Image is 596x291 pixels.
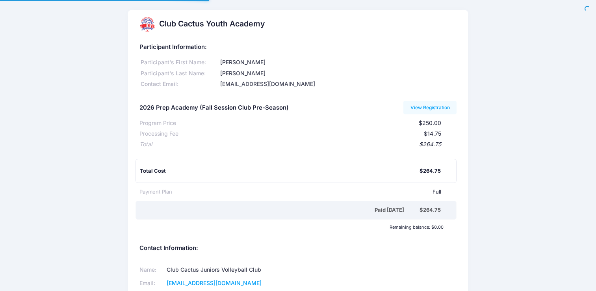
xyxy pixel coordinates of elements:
[139,119,176,127] div: Program Price
[152,140,441,149] div: $264.75
[403,101,457,114] a: View Registration
[167,280,262,286] a: [EMAIL_ADDRESS][DOMAIN_NAME]
[178,130,441,138] div: $14.75
[219,80,456,88] div: [EMAIL_ADDRESS][DOMAIN_NAME]
[139,130,178,138] div: Processing Fee
[139,44,457,51] h5: Participant Information:
[139,80,219,88] div: Contact Email:
[419,119,441,126] span: $250.00
[139,263,164,277] td: Name:
[172,188,441,196] div: Full
[139,69,219,78] div: Participant's Last Name:
[219,58,456,67] div: [PERSON_NAME]
[140,167,420,175] div: Total Cost
[136,225,447,229] div: Remaining balance: $0.00
[164,263,288,277] td: Club Cactus Juniors Volleyball Club
[420,206,441,214] div: $264.75
[139,104,289,112] h5: 2026 Prep Academy (Fall Session Club Pre-Season)
[139,245,457,252] h5: Contact Information:
[141,206,420,214] div: Paid [DATE]
[420,167,441,175] div: $264.75
[139,188,172,196] div: Payment Plan
[219,69,456,78] div: [PERSON_NAME]
[159,19,265,28] h2: Club Cactus Youth Academy
[139,277,164,290] td: Email:
[139,140,152,149] div: Total
[139,58,219,67] div: Participant's First Name:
